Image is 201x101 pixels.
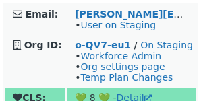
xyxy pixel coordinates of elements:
[134,40,138,50] strong: /
[80,72,173,83] a: Temp Plan Changes
[140,40,193,50] a: On Staging
[24,40,62,50] strong: Org ID:
[26,9,59,20] strong: Email:
[75,40,131,50] a: o-QV7-eu1
[80,61,165,72] a: Org settings page
[75,50,173,83] span: • • •
[75,20,156,30] span: •
[80,20,156,30] a: User on Staging
[80,50,161,61] a: Workforce Admin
